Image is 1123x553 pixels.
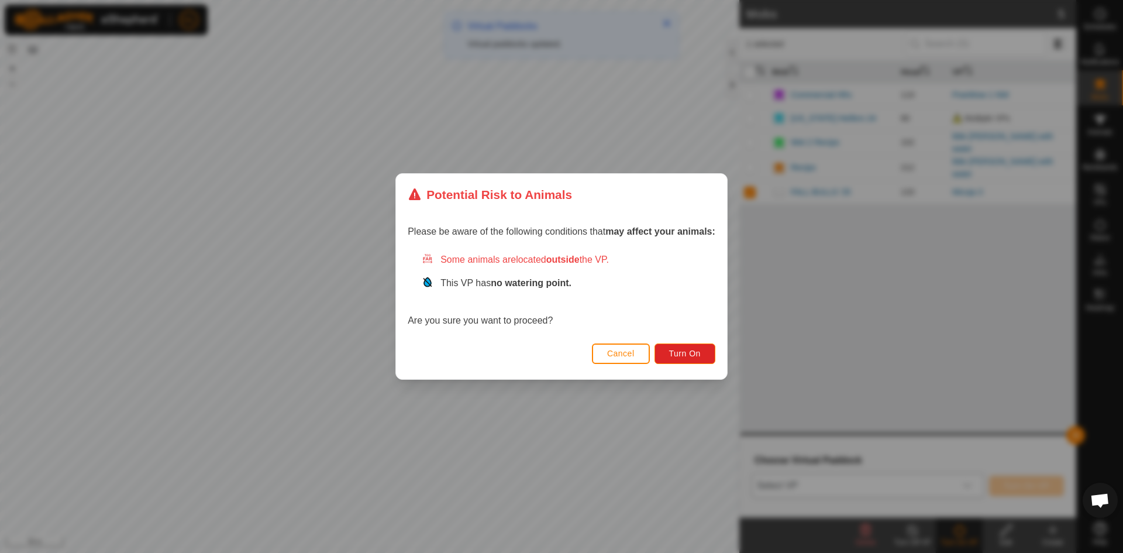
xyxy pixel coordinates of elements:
[422,253,715,267] div: Some animals are
[516,255,609,265] span: located the VP.
[1083,483,1118,518] div: Open chat
[408,253,715,328] div: Are you sure you want to proceed?
[669,349,701,358] span: Turn On
[408,226,715,236] span: Please be aware of the following conditions that
[408,186,572,204] div: Potential Risk to Animals
[546,255,580,265] strong: outside
[440,278,571,288] span: This VP has
[654,344,715,364] button: Turn On
[607,349,635,358] span: Cancel
[491,278,571,288] strong: no watering point.
[592,344,650,364] button: Cancel
[605,226,715,236] strong: may affect your animals:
